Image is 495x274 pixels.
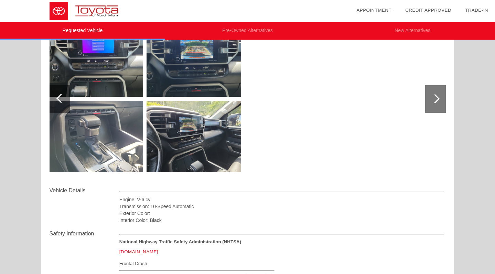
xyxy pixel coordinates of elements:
[119,210,444,217] div: Exterior Color:
[147,101,241,172] img: a4eddbc47ae526d116741744efeac711x.jpg
[119,249,158,254] a: [DOMAIN_NAME]
[465,8,488,13] a: Trade-In
[49,26,143,97] img: ceb2dfefc72b03d2e4c4ee2a819c5cbbx.jpg
[119,217,444,224] div: Interior Color: Black
[405,8,451,13] a: Credit Approved
[50,186,119,195] div: Vehicle Details
[356,8,391,13] a: Appointment
[119,259,275,268] div: Frontal Crash
[165,22,330,40] li: Pre-Owned Alternatives
[119,239,241,244] strong: National Highway Traffic Safety Administration (NHTSA)
[147,26,241,97] img: aeb172e4d69484b310bcc08986e64e69x.jpg
[119,203,444,210] div: Transmission: 10-Speed Automatic
[49,101,143,172] img: b3c44dac8c797348c72a8998a79ec01fx.jpg
[50,230,119,238] div: Safety Information
[330,22,495,40] li: New Alternatives
[119,196,444,203] div: Engine: V-6 cyl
